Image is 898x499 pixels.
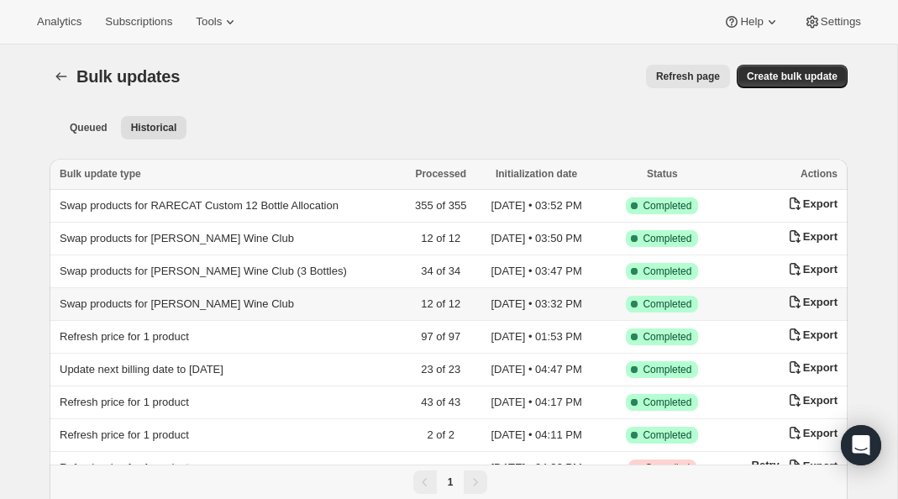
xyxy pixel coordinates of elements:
[713,10,790,34] button: Help
[752,459,780,471] button: Retry
[794,10,871,34] button: Settings
[405,255,477,288] td: 34 of 34
[786,293,838,310] button: Export
[643,297,691,311] span: Completed
[405,288,477,321] td: 12 of 12
[821,15,861,29] span: Settings
[477,288,596,321] td: [DATE] • 03:32 PM
[60,297,294,310] span: Swap products for [PERSON_NAME] Wine Club
[643,428,691,442] span: Completed
[448,476,454,488] span: 1
[841,425,881,465] div: Open Intercom Messenger
[405,386,477,419] td: 43 of 43
[477,321,596,354] td: [DATE] • 01:53 PM
[656,70,720,83] span: Refresh page
[60,363,223,376] span: Update next billing date to [DATE]
[643,265,691,278] span: Completed
[786,359,838,376] button: Export
[647,168,678,180] span: Status
[477,452,596,485] td: [DATE] • 04:06 PM
[645,461,690,475] span: Cancelled
[477,223,596,255] td: [DATE] • 03:50 PM
[786,260,838,277] button: Export
[496,168,577,180] span: Initialization date
[131,121,177,134] span: Historical
[405,190,477,223] td: 355 of 355
[405,223,477,255] td: 12 of 12
[76,67,180,86] span: Bulk updates
[196,15,222,29] span: Tools
[60,330,189,343] span: Refresh price for 1 product
[27,10,92,34] button: Analytics
[105,15,172,29] span: Subscriptions
[60,199,339,212] span: Swap products for RARECAT Custom 12 Bottle Allocation
[477,255,596,288] td: [DATE] • 03:47 PM
[786,457,838,474] button: Export
[60,232,294,244] span: Swap products for [PERSON_NAME] Wine Club
[643,199,691,213] span: Completed
[60,428,189,441] span: Refresh price for 1 product
[786,228,838,244] button: Export
[50,465,848,499] nav: Pagination
[801,168,838,180] span: Actions
[643,330,691,344] span: Completed
[70,121,108,134] span: Queued
[643,363,691,376] span: Completed
[747,70,838,83] span: Create bulk update
[737,65,848,88] button: Create bulk update
[60,265,347,277] span: Swap products for [PERSON_NAME] Wine Club (3 Bottles)
[477,354,596,386] td: [DATE] • 04:47 PM
[95,10,182,34] button: Subscriptions
[186,10,249,34] button: Tools
[646,65,730,88] button: Refresh page
[786,424,838,441] button: Export
[405,452,477,485] td: -
[786,195,838,212] button: Export
[405,419,477,452] td: 2 of 2
[37,15,81,29] span: Analytics
[786,391,838,408] button: Export
[643,232,691,245] span: Completed
[740,15,763,29] span: Help
[405,354,477,386] td: 23 of 23
[50,65,73,88] button: Bulk updates
[415,168,466,180] span: Processed
[60,461,189,474] span: Refresh price for 1 product
[60,168,141,180] span: Bulk update type
[60,396,189,408] span: Refresh price for 1 product
[786,326,838,343] button: Export
[643,396,691,409] span: Completed
[477,419,596,452] td: [DATE] • 04:11 PM
[405,321,477,354] td: 97 of 97
[477,386,596,419] td: [DATE] • 04:17 PM
[477,190,596,223] td: [DATE] • 03:52 PM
